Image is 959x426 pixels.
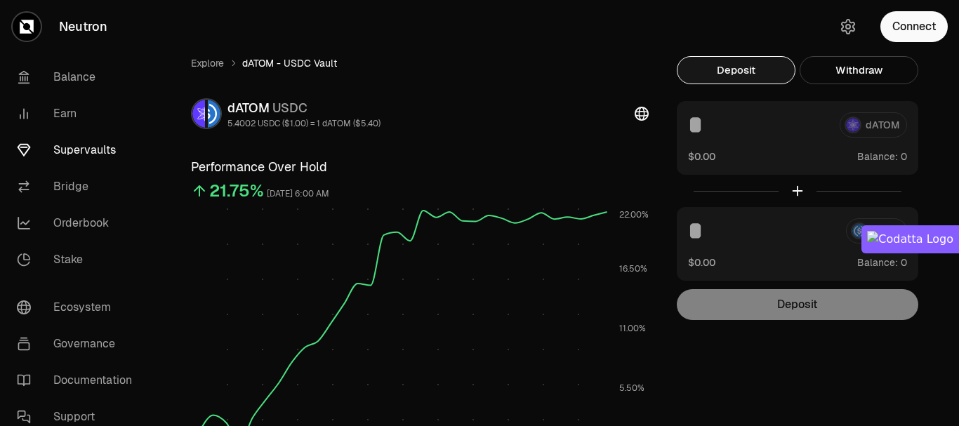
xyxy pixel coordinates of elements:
[227,118,381,129] div: 5.4002 USDC ($1.00) = 1 dATOM ($5.40)
[192,100,205,128] img: dATOM Logo
[619,263,647,274] tspan: 16.50%
[6,132,152,168] a: Supervaults
[191,56,649,70] nav: breadcrumb
[688,149,715,164] button: $0.00
[6,168,152,205] a: Bridge
[857,255,898,269] span: Balance:
[242,56,337,70] span: dATOM - USDC Vault
[688,255,715,269] button: $0.00
[267,186,329,202] div: [DATE] 6:00 AM
[6,362,152,399] a: Documentation
[857,149,898,164] span: Balance:
[619,209,649,220] tspan: 22.00%
[272,100,307,116] span: USDC
[191,56,224,70] a: Explore
[6,241,152,278] a: Stake
[6,59,152,95] a: Balance
[209,180,264,202] div: 21.75%
[619,323,646,334] tspan: 11.00%
[6,289,152,326] a: Ecosystem
[191,157,649,177] h3: Performance Over Hold
[6,205,152,241] a: Orderbook
[619,382,644,394] tspan: 5.50%
[6,326,152,362] a: Governance
[6,95,152,132] a: Earn
[677,56,795,84] button: Deposit
[800,56,918,84] button: Withdraw
[208,100,220,128] img: USDC Logo
[227,98,381,118] div: dATOM
[880,11,948,42] button: Connect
